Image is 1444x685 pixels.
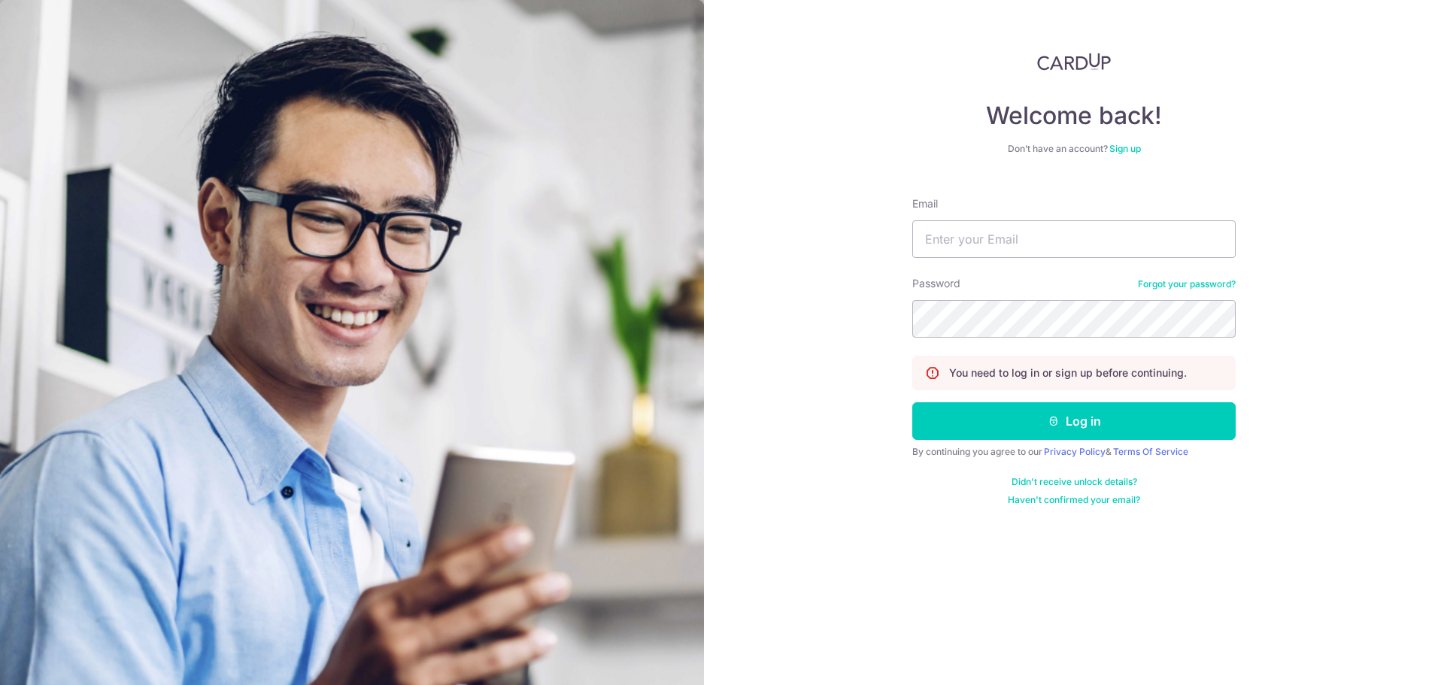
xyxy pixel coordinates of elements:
a: Sign up [1109,143,1141,154]
p: You need to log in or sign up before continuing. [949,365,1187,380]
h4: Welcome back! [912,101,1236,131]
img: CardUp Logo [1037,53,1111,71]
a: Forgot your password? [1138,278,1236,290]
a: Haven't confirmed your email? [1008,494,1140,506]
a: Privacy Policy [1044,446,1106,457]
input: Enter your Email [912,220,1236,258]
a: Terms Of Service [1113,446,1188,457]
button: Log in [912,402,1236,440]
div: By continuing you agree to our & [912,446,1236,458]
label: Email [912,196,938,211]
label: Password [912,276,960,291]
div: Don’t have an account? [912,143,1236,155]
a: Didn't receive unlock details? [1012,476,1137,488]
